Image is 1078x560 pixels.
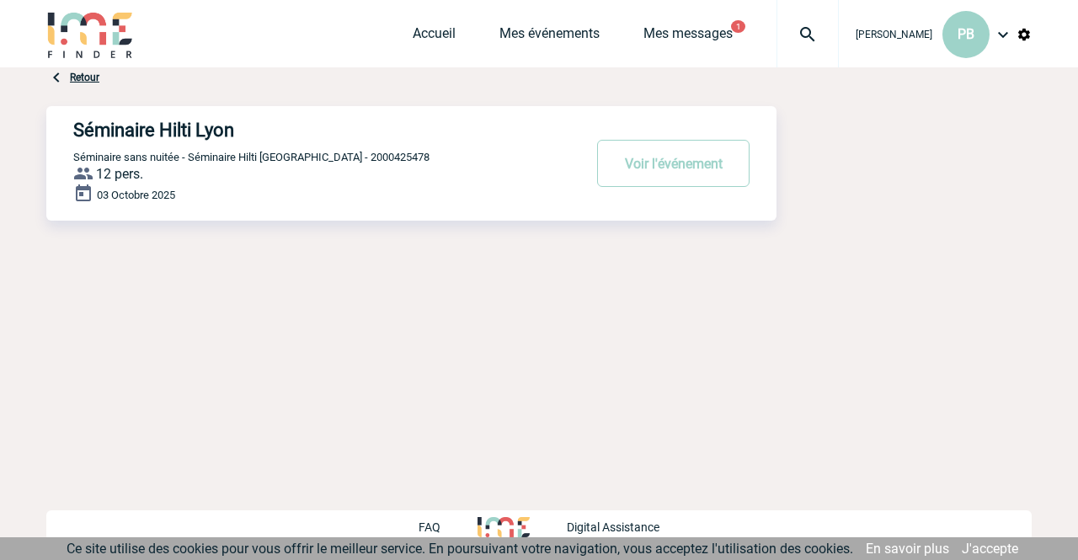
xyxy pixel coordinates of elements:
span: Ce site utilise des cookies pour vous offrir le meilleur service. En poursuivant votre navigation... [67,541,853,557]
p: Digital Assistance [567,520,659,534]
span: [PERSON_NAME] [856,29,932,40]
h4: Séminaire Hilti Lyon [73,120,532,141]
a: Mes événements [499,25,600,49]
button: 1 [731,20,745,33]
a: J'accepte [962,541,1018,557]
span: Séminaire sans nuitée - Séminaire Hilti [GEOGRAPHIC_DATA] - 2000425478 [73,151,430,163]
button: Voir l'événement [597,140,750,187]
p: FAQ [419,520,440,534]
a: Mes messages [643,25,733,49]
a: Accueil [413,25,456,49]
img: IME-Finder [46,10,134,58]
a: FAQ [419,518,478,534]
span: 12 pers. [96,166,143,182]
span: 03 Octobre 2025 [97,189,175,201]
img: http://www.idealmeetingsevents.fr/ [478,517,530,537]
span: PB [958,26,974,42]
a: Retour [70,72,99,83]
a: En savoir plus [866,541,949,557]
